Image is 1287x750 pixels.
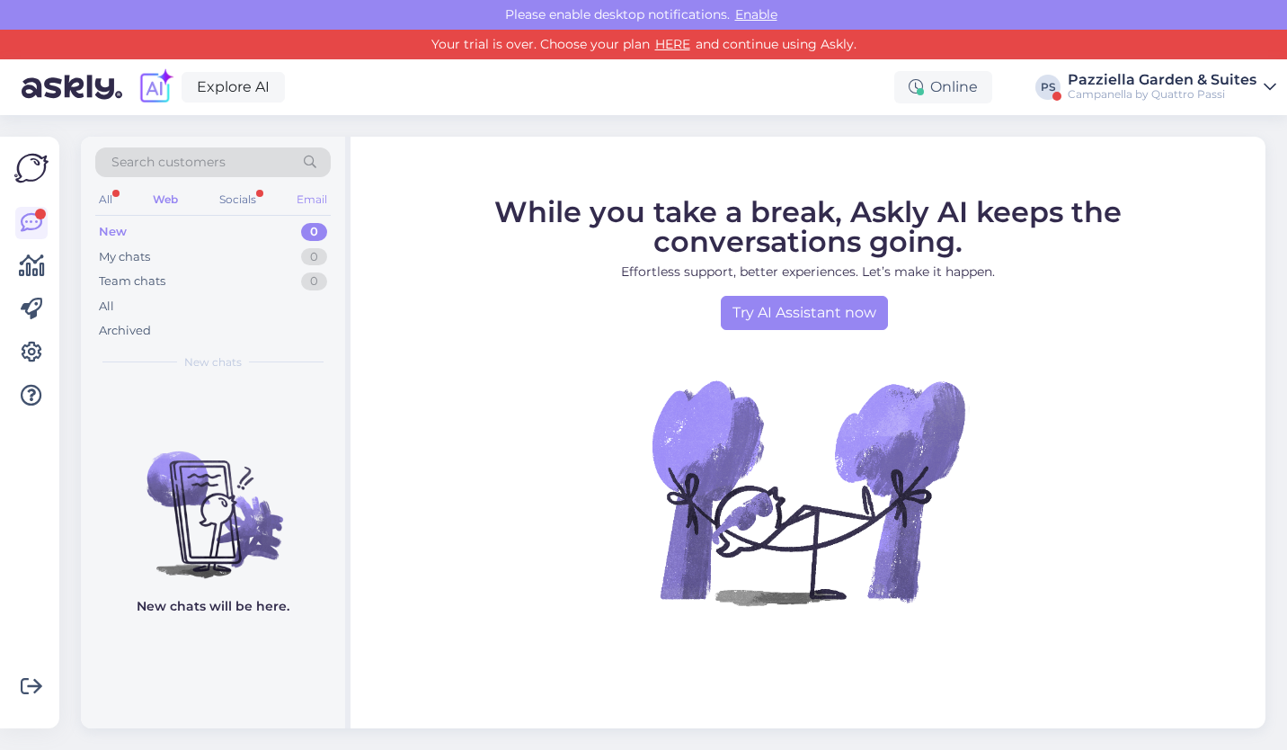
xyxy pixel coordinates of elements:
a: Try AI Assistant now [721,296,888,330]
div: 0 [301,248,327,266]
div: All [99,298,114,316]
img: explore-ai [137,68,174,106]
div: Archived [99,322,151,340]
p: Effortless support, better experiences. Let’s make it happen. [413,263,1203,281]
div: PS [1035,75,1061,100]
img: No Chat active [646,330,970,654]
img: No chats [81,419,345,581]
div: 0 [301,223,327,241]
div: New [99,223,127,241]
span: Search customers [111,153,226,172]
div: All [95,188,116,211]
span: While you take a break, Askly AI keeps the conversations going. [494,194,1122,259]
a: Explore AI [182,72,285,103]
p: New chats will be here. [137,597,289,616]
div: Email [293,188,331,211]
div: 0 [301,272,327,290]
div: Team chats [99,272,165,290]
a: HERE [650,36,696,52]
div: Socials [216,188,260,211]
span: New chats [184,354,242,371]
img: Askly Logo [14,151,49,185]
div: Web [149,188,182,211]
div: My chats [99,248,150,266]
div: Campanella by Quattro Passi [1068,87,1256,102]
div: Online [894,71,992,103]
div: Pazziella Garden & Suites [1068,73,1256,87]
span: Enable [730,6,783,22]
a: Pazziella Garden & SuitesCampanella by Quattro Passi [1068,73,1276,102]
